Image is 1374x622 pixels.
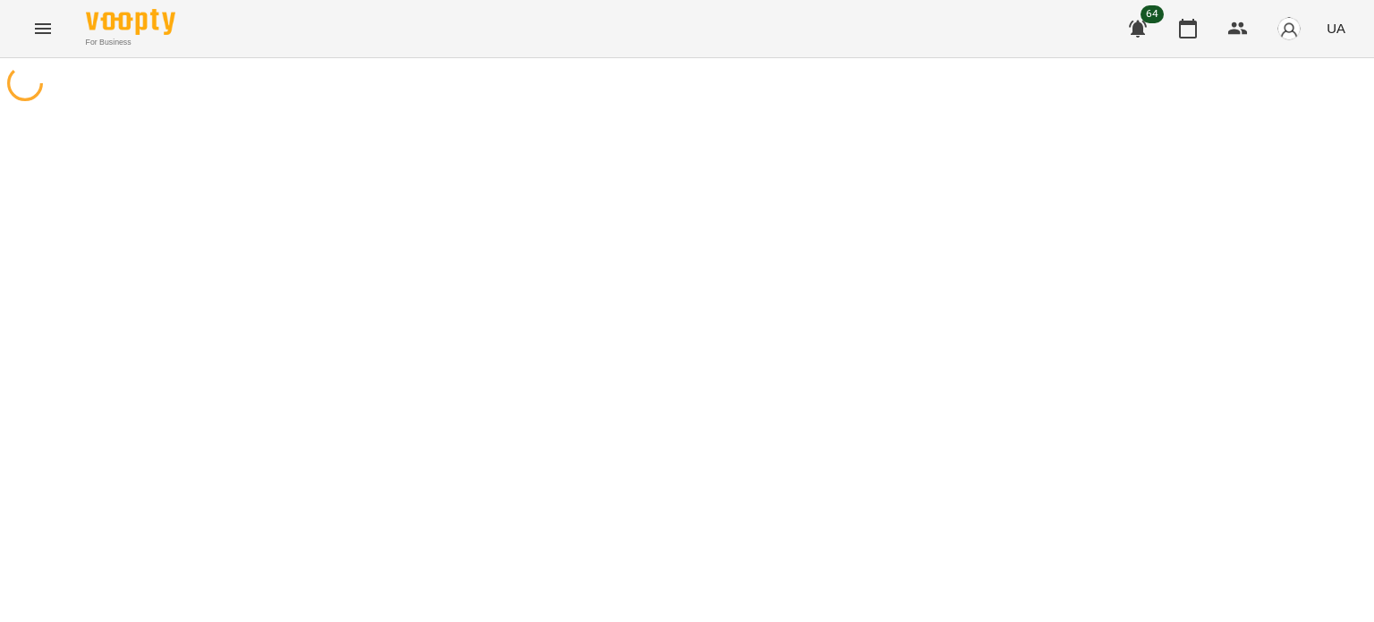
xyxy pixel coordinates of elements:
span: For Business [86,37,175,48]
span: 64 [1141,5,1164,23]
span: UA [1327,19,1345,38]
button: Menu [21,7,64,50]
img: Voopty Logo [86,9,175,35]
button: UA [1319,12,1353,45]
img: avatar_s.png [1276,16,1302,41]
